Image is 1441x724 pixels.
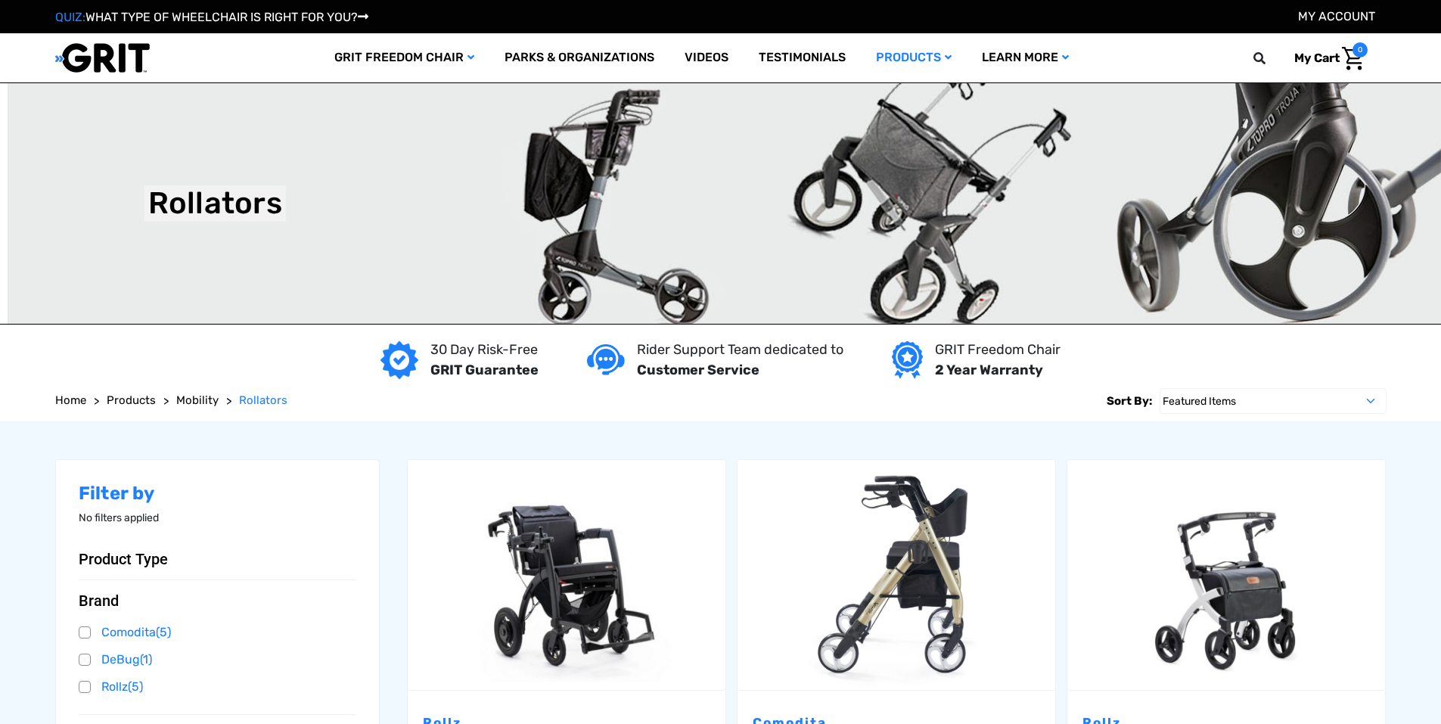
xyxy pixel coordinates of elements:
strong: 2 Year Warranty [935,362,1043,378]
span: My Cart [1294,51,1340,65]
a: Products [861,33,967,82]
p: No filters applied [79,510,357,526]
span: 0 [1352,42,1368,57]
h2: Filter by [79,483,357,505]
span: Home [55,393,86,407]
img: Rollz Flex Rollator [1067,460,1385,691]
a: Products [107,392,156,409]
p: GRIT Freedom Chair [935,340,1061,360]
a: Spazio Special Rollator (20" Seat) by Comodita,$490.00 [738,460,1055,691]
img: GRIT Guarantee [380,341,418,379]
span: Products [107,393,156,407]
label: Sort By: [1107,388,1152,414]
span: QUIZ: [55,10,85,24]
img: Rollz Motion Electric 2.0 - Rollator and Wheelchair [408,460,725,691]
a: Comodita(5) [79,621,357,644]
a: Rollz Motion Electric 2.0 - Rollator and Wheelchair,$3,990.00 [408,460,725,691]
a: Learn More [967,33,1084,82]
img: Customer service [587,344,625,375]
img: GRIT All-Terrain Wheelchair and Mobility Equipment [55,42,150,73]
img: Cart [1342,47,1364,70]
a: Parks & Organizations [489,33,669,82]
span: Brand [79,592,119,610]
a: Rollators [239,392,287,409]
span: (5) [156,625,171,639]
a: Account [1298,9,1375,23]
img: Year warranty [892,341,923,379]
a: Rollz(5) [79,676,357,698]
h1: Rollators [148,185,282,222]
span: (5) [128,679,143,694]
strong: Customer Service [637,362,759,378]
p: 30 Day Risk-Free [430,340,539,360]
span: Product Type [79,550,168,568]
input: Search [1260,42,1283,74]
img: Spazio Special Rollator (20" Seat) by Comodita [738,460,1055,691]
a: QUIZ:WHAT TYPE OF WHEELCHAIR IS RIGHT FOR YOU? [55,10,368,24]
span: (1) [140,652,152,667]
a: GRIT Freedom Chair [319,33,489,82]
a: Videos [669,33,744,82]
a: Mobility [176,392,219,409]
a: Testimonials [744,33,861,82]
span: Rollators [239,393,287,407]
a: Cart with 0 items [1283,42,1368,74]
button: Brand [79,592,357,610]
a: Home [55,392,86,409]
a: Rollz Flex Rollator,$719.00 [1067,460,1385,691]
a: DeBug(1) [79,648,357,671]
p: Rider Support Team dedicated to [637,340,843,360]
button: Product Type [79,550,357,568]
span: Mobility [176,393,219,407]
strong: GRIT Guarantee [430,362,539,378]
